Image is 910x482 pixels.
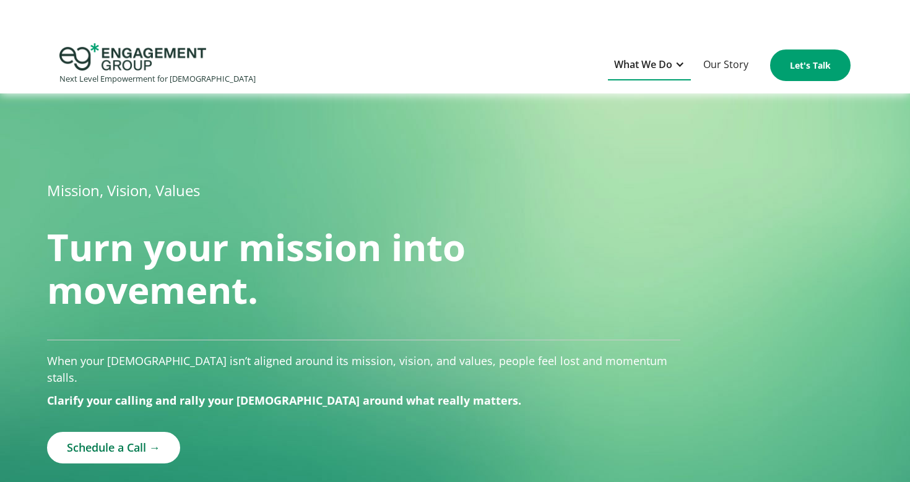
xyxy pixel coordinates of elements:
[47,393,521,408] strong: Clarify your calling and rally your [DEMOGRAPHIC_DATA] around what really matters. ‍
[697,50,755,80] a: Our Story
[59,43,206,71] img: Engagement Group Logo Icon
[59,71,256,87] div: Next Level Empowerment for [DEMOGRAPHIC_DATA]
[59,43,256,87] a: home
[47,432,180,463] a: Schedule a Call →
[47,353,680,386] p: When your [DEMOGRAPHIC_DATA] isn’t aligned around its mission, vision, and values, people feel lo...
[614,56,672,73] div: What We Do
[47,226,680,311] h1: Turn your mission into movement.
[770,49,851,81] a: Let's Talk
[608,50,691,80] div: What We Do
[277,50,339,64] span: Organization
[47,177,839,204] h1: Mission, Vision, Values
